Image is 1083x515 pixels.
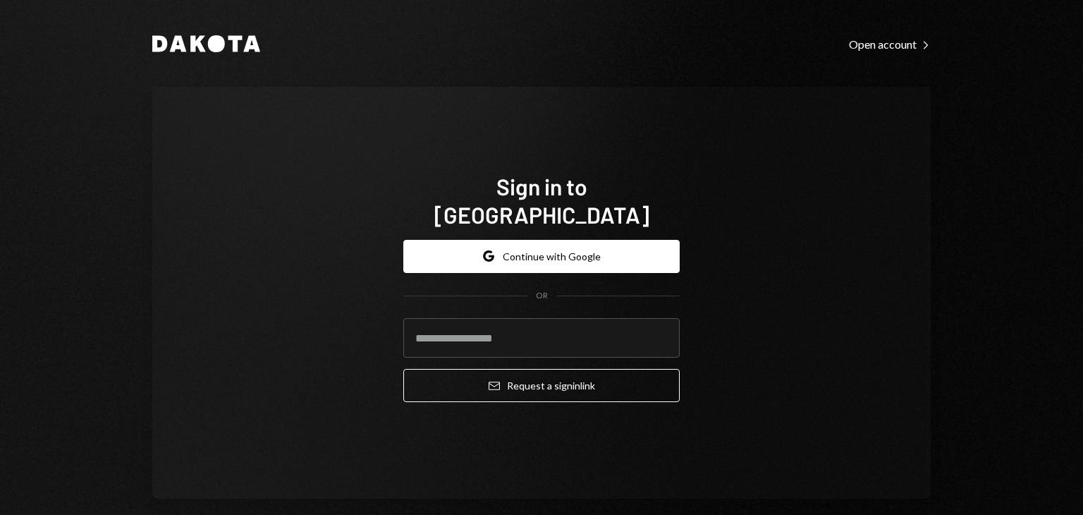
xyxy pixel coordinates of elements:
[403,369,680,402] button: Request a signinlink
[536,290,548,302] div: OR
[849,36,931,51] a: Open account
[849,37,931,51] div: Open account
[403,172,680,229] h1: Sign in to [GEOGRAPHIC_DATA]
[403,240,680,273] button: Continue with Google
